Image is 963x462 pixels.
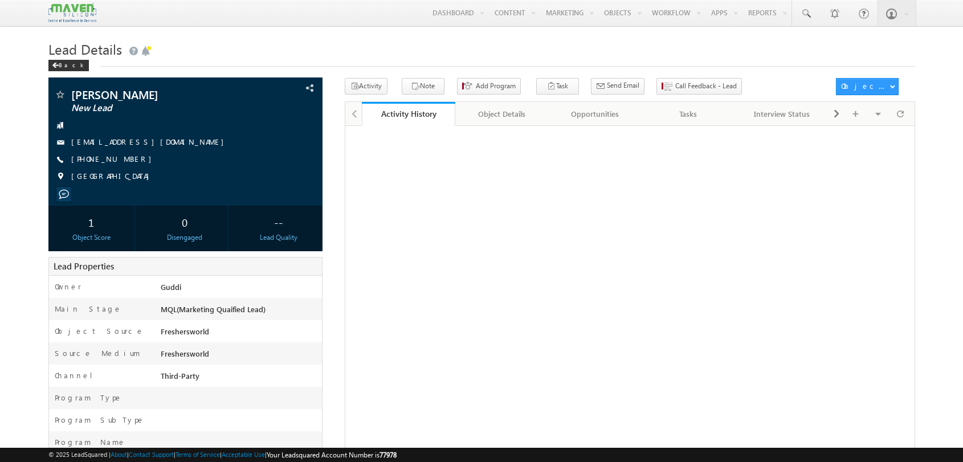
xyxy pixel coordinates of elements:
[48,449,397,460] span: © 2025 LeadSquared | | | | |
[55,326,144,336] label: Object Source
[48,40,122,58] span: Lead Details
[51,211,132,232] div: 1
[161,282,181,292] span: Guddi
[111,451,127,458] a: About
[642,102,736,126] a: Tasks
[651,107,725,121] div: Tasks
[656,78,742,95] button: Call Feedback - Lead
[55,437,126,447] label: Program Name
[591,78,644,95] button: Send Email
[158,348,321,364] div: Freshersworld
[48,3,96,23] img: Custom Logo
[464,107,538,121] div: Object Details
[675,81,737,91] span: Call Feedback - Lead
[158,304,321,320] div: MQL(Marketing Quaified Lead)
[238,232,319,243] div: Lead Quality
[71,89,242,100] span: [PERSON_NAME]
[267,451,397,459] span: Your Leadsquared Account Number is
[71,154,157,165] span: [PHONE_NUMBER]
[145,232,225,243] div: Disengaged
[145,211,225,232] div: 0
[71,137,230,146] a: [EMAIL_ADDRESS][DOMAIN_NAME]
[55,304,122,314] label: Main Stage
[345,78,387,95] button: Activity
[402,78,444,95] button: Note
[238,211,319,232] div: --
[55,370,101,381] label: Channel
[736,102,829,126] a: Interview Status
[536,78,579,95] button: Task
[222,451,265,458] a: Acceptable Use
[549,102,642,126] a: Opportunities
[836,78,899,95] button: Object Actions
[55,415,145,425] label: Program SubType
[362,102,455,126] a: Activity History
[457,78,521,95] button: Add Program
[71,103,242,114] span: New Lead
[745,107,819,121] div: Interview Status
[558,107,632,121] div: Opportunities
[129,451,174,458] a: Contact Support
[607,80,639,91] span: Send Email
[455,102,549,126] a: Object Details
[48,59,95,69] a: Back
[55,393,123,403] label: Program Type
[841,81,889,91] div: Object Actions
[158,326,321,342] div: Freshersworld
[476,81,516,91] span: Add Program
[55,348,140,358] label: Source Medium
[54,260,114,272] span: Lead Properties
[71,171,155,182] span: [GEOGRAPHIC_DATA]
[176,451,220,458] a: Terms of Service
[380,451,397,459] span: 77978
[370,108,447,119] div: Activity History
[48,60,89,71] div: Back
[158,370,321,386] div: Third-Party
[55,281,81,292] label: Owner
[51,232,132,243] div: Object Score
